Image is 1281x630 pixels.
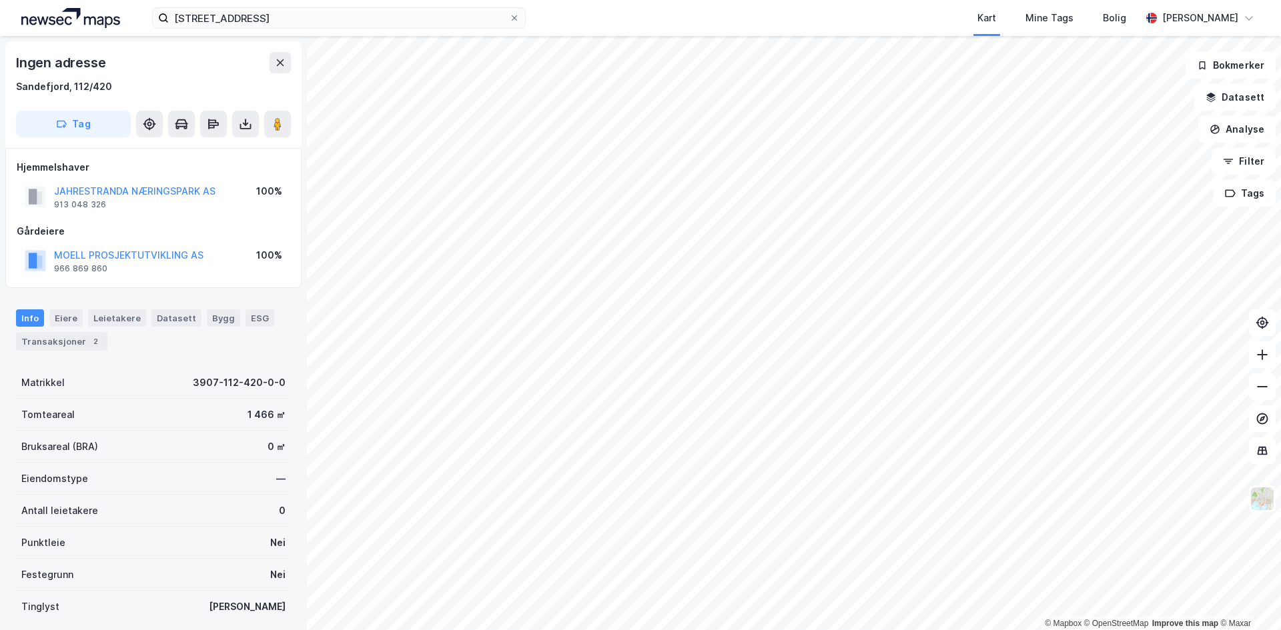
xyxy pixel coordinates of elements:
div: [PERSON_NAME] [209,599,286,615]
button: Filter [1212,148,1276,175]
div: 2 [89,335,102,348]
div: 3907-112-420-0-0 [193,375,286,391]
input: Søk på adresse, matrikkel, gårdeiere, leietakere eller personer [169,8,509,28]
div: Leietakere [88,309,146,327]
div: Nei [270,567,286,583]
div: Mine Tags [1025,10,1074,26]
div: Sandefjord, 112/420 [16,79,112,95]
div: [PERSON_NAME] [1162,10,1238,26]
button: Tags [1214,180,1276,207]
img: logo.a4113a55bc3d86da70a041830d287a7e.svg [21,8,120,28]
div: 913 048 326 [54,199,106,210]
div: 0 [279,503,286,519]
div: Datasett [151,309,201,327]
button: Bokmerker [1186,52,1276,79]
a: OpenStreetMap [1084,619,1149,628]
button: Tag [16,111,131,137]
div: Eiere [49,309,83,327]
div: Transaksjoner [16,332,107,351]
div: Tinglyst [21,599,59,615]
div: 0 ㎡ [268,439,286,455]
div: Hjemmelshaver [17,159,290,175]
a: Mapbox [1045,619,1082,628]
div: 1 466 ㎡ [248,407,286,423]
div: Kontrollprogram for chat [1214,566,1281,630]
div: Antall leietakere [21,503,98,519]
div: Tomteareal [21,407,75,423]
div: Festegrunn [21,567,73,583]
button: Datasett [1194,84,1276,111]
div: Nei [270,535,286,551]
div: Kart [977,10,996,26]
div: Ingen adresse [16,52,108,73]
div: Matrikkel [21,375,65,391]
div: 100% [256,183,282,199]
div: ESG [246,309,274,327]
button: Analyse [1198,116,1276,143]
div: — [276,471,286,487]
div: Gårdeiere [17,223,290,239]
iframe: Chat Widget [1214,566,1281,630]
div: Bruksareal (BRA) [21,439,98,455]
div: Bolig [1103,10,1126,26]
div: Eiendomstype [21,471,88,487]
div: 100% [256,247,282,263]
a: Improve this map [1152,619,1218,628]
div: Punktleie [21,535,65,551]
div: 966 869 860 [54,263,107,274]
div: Info [16,309,44,327]
div: Bygg [207,309,240,327]
img: Z [1250,486,1275,511]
